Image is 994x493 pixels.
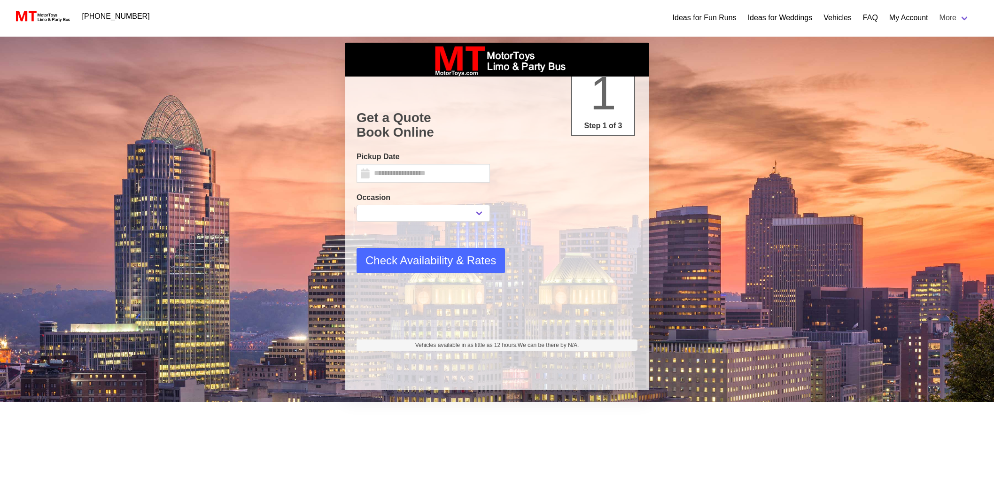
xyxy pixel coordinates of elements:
[863,12,878,23] a: FAQ
[673,12,737,23] a: Ideas for Fun Runs
[427,43,567,77] img: box_logo_brand.jpeg
[77,7,155,26] a: [PHONE_NUMBER]
[357,248,505,273] button: Check Availability & Rates
[576,120,630,131] p: Step 1 of 3
[415,341,579,349] span: Vehicles available in as little as 12 hours.
[357,192,490,203] label: Occasion
[823,12,852,23] a: Vehicles
[365,252,496,269] span: Check Availability & Rates
[590,67,616,119] span: 1
[934,8,975,27] a: More
[13,10,71,23] img: MotorToys Logo
[357,151,490,162] label: Pickup Date
[518,342,579,348] span: We can be there by N/A.
[357,110,637,140] h1: Get a Quote Book Online
[889,12,928,23] a: My Account
[748,12,813,23] a: Ideas for Weddings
